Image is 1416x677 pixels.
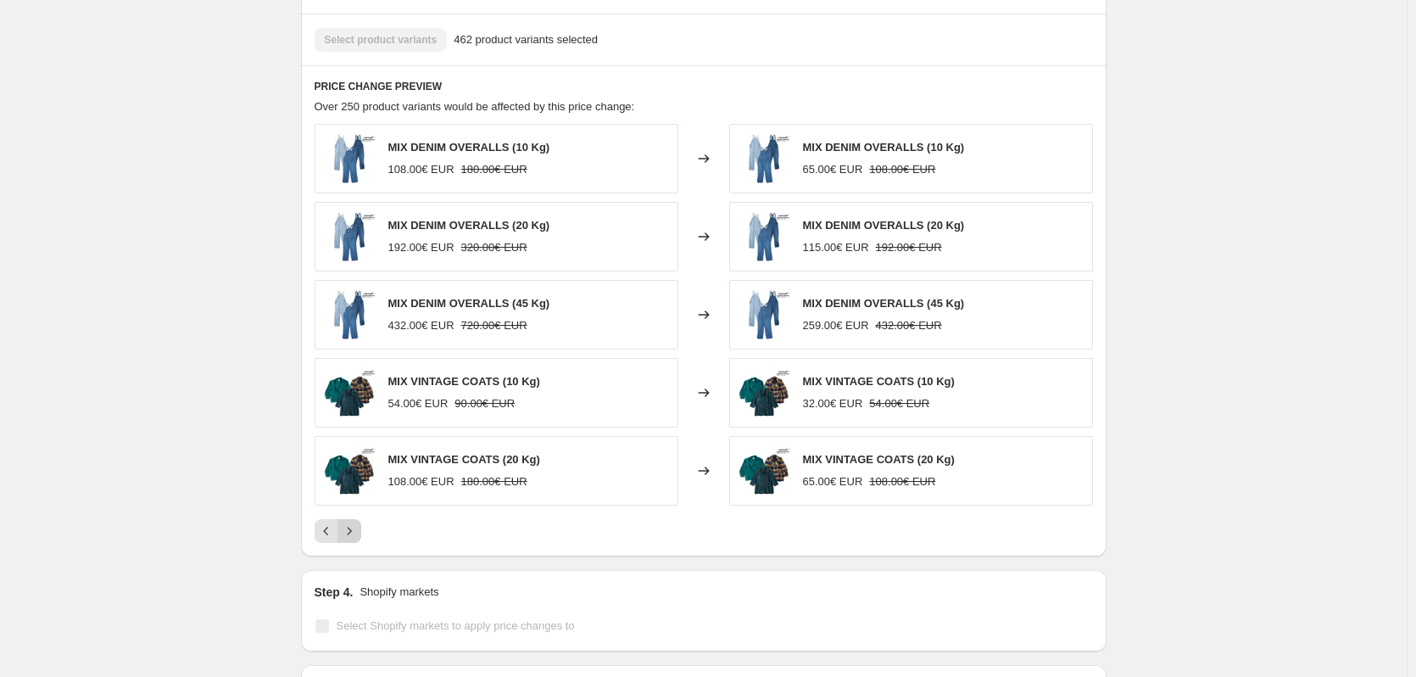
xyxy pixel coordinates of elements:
span: 108.00€ EUR [869,475,935,488]
span: MIX VINTAGE COATS (10 Kg) [803,375,955,388]
img: Disenosintitulo_36_80x.jpg [739,367,789,418]
span: MIX DENIM OVERALLS (20 Kg) [803,219,965,232]
img: mix-denim-overalls_64ab0cbb_80x.jpg [324,133,375,184]
span: MIX DENIM OVERALLS (20 Kg) [388,219,550,232]
span: MIX DENIM OVERALLS (10 Kg) [803,141,965,154]
span: MIX DENIM OVERALLS (10 Kg) [388,141,550,154]
h6: PRICE CHANGE PREVIEW [315,80,1093,93]
span: 720.00€ EUR [461,319,527,332]
span: 432.00€ EUR [388,319,454,332]
span: 180.00€ EUR [461,475,527,488]
img: Disenosintitulo_36_80x.jpg [324,445,375,496]
span: 32.00€ EUR [803,397,863,410]
span: 192.00€ EUR [388,241,454,254]
img: mix-denim-overalls_64ab0cbb_80x.jpg [739,133,789,184]
span: MIX VINTAGE COATS (20 Kg) [803,453,955,466]
span: 320.00€ EUR [461,241,527,254]
span: 65.00€ EUR [803,163,863,176]
span: 108.00€ EUR [388,163,454,176]
img: mix-denim-overalls_64ab0cbb_80x.jpg [739,289,789,340]
span: MIX DENIM OVERALLS (45 Kg) [803,297,965,310]
span: 90.00€ EUR [454,397,515,410]
span: 65.00€ EUR [803,475,863,488]
span: 180.00€ EUR [461,163,527,176]
p: Shopify markets [360,584,438,601]
button: Next [337,519,361,543]
img: mix-denim-overalls_64ab0cbb_80x.jpg [739,211,789,262]
img: Disenosintitulo_36_80x.jpg [739,445,789,496]
h2: Step 4. [315,584,354,601]
button: Previous [315,519,338,543]
span: 432.00€ EUR [876,319,942,332]
span: 108.00€ EUR [388,475,454,488]
img: Disenosintitulo_36_80x.jpg [324,367,375,418]
span: 462 product variants selected [454,31,598,48]
span: 115.00€ EUR [803,241,869,254]
span: 108.00€ EUR [869,163,935,176]
span: 259.00€ EUR [803,319,869,332]
span: MIX VINTAGE COATS (10 Kg) [388,375,540,388]
span: 192.00€ EUR [876,241,942,254]
img: mix-denim-overalls_64ab0cbb_80x.jpg [324,211,375,262]
nav: Pagination [315,519,361,543]
span: MIX VINTAGE COATS (20 Kg) [388,453,540,466]
span: Over 250 product variants would be affected by this price change: [315,100,635,113]
span: Select Shopify markets to apply price changes to [337,619,575,632]
span: MIX DENIM OVERALLS (45 Kg) [388,297,550,310]
span: 54.00€ EUR [388,397,449,410]
span: 54.00€ EUR [869,397,929,410]
img: mix-denim-overalls_64ab0cbb_80x.jpg [324,289,375,340]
